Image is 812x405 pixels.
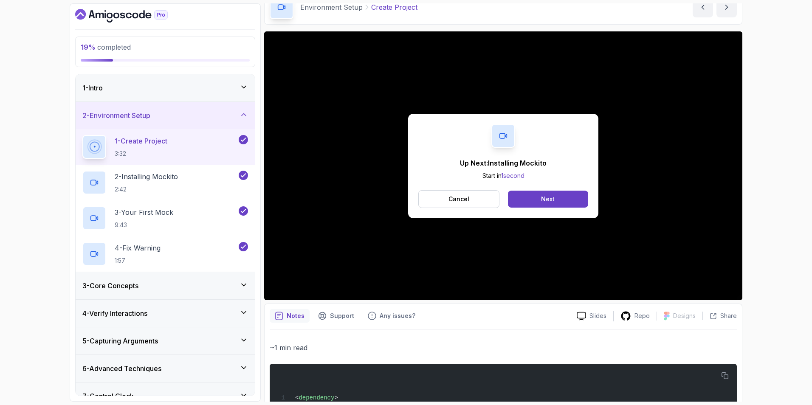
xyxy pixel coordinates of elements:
p: 1:57 [115,256,161,265]
p: Slides [589,312,606,320]
h3: 2 - Environment Setup [82,110,150,121]
span: completed [81,43,131,51]
button: Cancel [418,190,499,208]
p: Create Project [371,2,417,12]
p: 1 - Create Project [115,136,167,146]
iframe: 1 - Create Project [264,31,742,300]
p: 9:43 [115,221,173,229]
a: Dashboard [75,9,187,22]
h3: 4 - Verify Interactions [82,308,147,318]
p: Notes [287,312,304,320]
p: Cancel [448,195,469,203]
p: Support [330,312,354,320]
p: Designs [673,312,696,320]
h3: 7 - Control Clock [82,391,134,401]
button: Share [702,312,737,320]
span: 19 % [81,43,96,51]
p: Share [720,312,737,320]
h3: 6 - Advanced Techniques [82,363,161,374]
p: 3 - Your First Mock [115,207,173,217]
h3: 3 - Core Concepts [82,281,138,291]
button: Support button [313,309,359,323]
p: 2:42 [115,185,178,194]
span: dependency [299,394,334,401]
button: 1-Create Project3:32 [82,135,248,159]
a: Slides [570,312,613,321]
p: ~1 min read [270,342,737,354]
button: 2-Installing Mockito2:42 [82,171,248,194]
button: Feedback button [363,309,420,323]
span: 1 second [501,172,524,179]
button: 6-Advanced Techniques [76,355,255,382]
p: 4 - Fix Warning [115,243,161,253]
p: 2 - Installing Mockito [115,172,178,182]
button: 4-Verify Interactions [76,300,255,327]
p: 3:32 [115,149,167,158]
a: Repo [614,311,657,321]
h3: 5 - Capturing Arguments [82,336,158,346]
p: Environment Setup [300,2,363,12]
p: Up Next: Installing Mockito [460,158,547,168]
button: notes button [270,309,310,323]
button: 3-Core Concepts [76,272,255,299]
div: Next [541,195,555,203]
p: Repo [634,312,650,320]
span: > [334,394,338,401]
button: 3-Your First Mock9:43 [82,206,248,230]
button: Next [508,191,588,208]
button: 5-Capturing Arguments [76,327,255,354]
p: Start in [460,172,547,180]
span: < [295,394,299,401]
button: 4-Fix Warning1:57 [82,242,248,266]
button: 2-Environment Setup [76,102,255,129]
h3: 1 - Intro [82,83,103,93]
button: 1-Intro [76,74,255,101]
p: Any issues? [380,312,415,320]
